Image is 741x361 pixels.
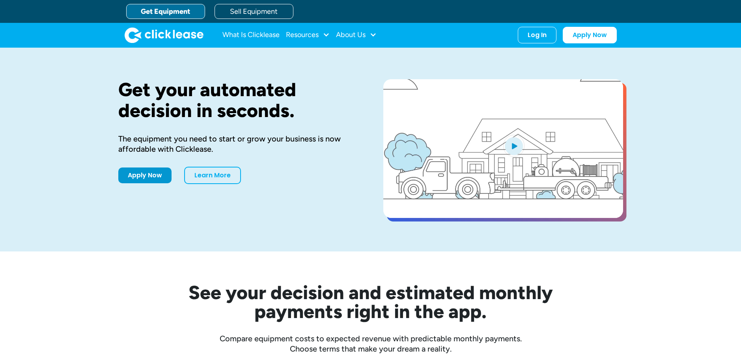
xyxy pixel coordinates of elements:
a: Apply Now [118,167,172,183]
a: What Is Clicklease [222,27,280,43]
div: The equipment you need to start or grow your business is now affordable with Clicklease. [118,134,358,154]
img: Blue play button logo on a light blue circular background [503,135,524,157]
h2: See your decision and estimated monthly payments right in the app. [150,283,592,321]
a: Learn More [184,167,241,184]
div: Log In [528,31,547,39]
img: Clicklease logo [125,27,203,43]
h1: Get your automated decision in seconds. [118,79,358,121]
div: Resources [286,27,330,43]
a: Get Equipment [126,4,205,19]
a: open lightbox [383,79,623,218]
div: Compare equipment costs to expected revenue with predictable monthly payments. Choose terms that ... [118,333,623,354]
a: home [125,27,203,43]
div: About Us [336,27,377,43]
a: Sell Equipment [215,4,293,19]
a: Apply Now [563,27,617,43]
